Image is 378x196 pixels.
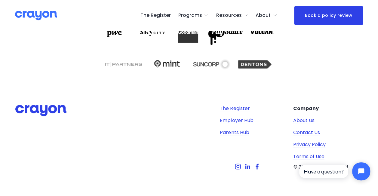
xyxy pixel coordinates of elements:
[293,105,319,112] strong: Company
[256,11,277,20] a: folder dropdown
[140,11,171,20] a: The Register
[293,153,324,160] a: Terms of Use
[235,164,241,170] a: Instagram
[293,129,320,136] a: Contact Us
[220,129,249,136] a: Parents Hub
[293,117,315,124] a: About Us
[256,11,271,20] span: About
[216,11,241,20] span: Resources
[220,117,253,124] a: Employer Hub
[294,6,363,26] a: Book a policy review
[216,11,248,20] a: folder dropdown
[294,157,375,185] iframe: Tidio Chat
[15,10,57,21] img: Crayon
[293,141,326,148] a: Privacy Policy
[178,11,209,20] a: folder dropdown
[178,11,202,20] span: Programs
[220,105,250,112] a: The Register
[293,164,349,171] p: © 2024. Crayon Limited
[254,164,260,170] a: Facebook
[244,164,250,170] a: LinkedIn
